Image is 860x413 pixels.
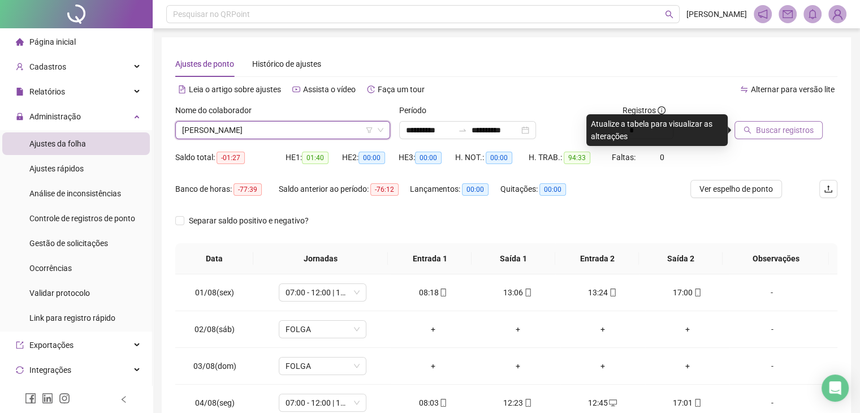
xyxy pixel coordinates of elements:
[693,289,702,296] span: mobile
[529,151,611,164] div: H. TRAB.:
[286,284,360,301] span: 07:00 - 12:00 | 14:00 - 17:00
[399,151,455,164] div: HE 3:
[286,151,342,164] div: HE 1:
[29,189,121,198] span: Análise de inconsistências
[366,127,373,134] span: filter
[286,358,360,375] span: FOLGA
[569,323,636,335] div: +
[693,399,702,407] span: mobile
[42,393,53,404] span: linkedin
[252,59,321,68] span: Histórico de ajustes
[16,38,24,46] span: home
[462,183,489,196] span: 00:00
[740,85,748,93] span: swap
[822,375,849,402] div: Open Intercom Messenger
[189,85,281,94] span: Leia o artigo sobre ajustes
[612,153,637,162] span: Faltas:
[569,360,636,372] div: +
[29,289,90,298] span: Validar protocolo
[523,289,532,296] span: mobile
[399,104,434,117] label: Período
[807,9,818,19] span: bell
[539,183,566,196] span: 00:00
[738,397,805,409] div: -
[29,341,74,350] span: Exportações
[744,126,751,134] span: search
[654,323,721,335] div: +
[286,321,360,338] span: FOLGA
[195,288,234,297] span: 01/08(sex)
[178,85,186,93] span: file-text
[29,164,84,173] span: Ajustes rápidos
[16,88,24,96] span: file
[569,286,636,299] div: 13:24
[829,6,846,23] img: 93753
[608,399,617,407] span: desktop
[175,243,253,274] th: Data
[302,152,329,164] span: 01:40
[569,397,636,409] div: 12:45
[400,360,466,372] div: +
[29,37,76,46] span: Página inicial
[738,360,805,372] div: -
[555,243,639,274] th: Entrada 2
[639,243,723,274] th: Saída 2
[654,286,721,299] div: 17:00
[738,286,805,299] div: -
[29,62,66,71] span: Cadastros
[29,264,72,273] span: Ocorrências
[175,183,279,196] div: Banco de horas:
[286,394,360,411] span: 07:00 - 12:00 | 13:00 - 17:00
[410,183,500,196] div: Lançamentos:
[623,104,665,117] span: Registros
[751,85,835,94] span: Alternar para versão lite
[415,152,442,164] span: 00:00
[195,325,235,334] span: 02/08(sáb)
[723,243,829,274] th: Observações
[175,104,259,117] label: Nome do colaborador
[438,289,447,296] span: mobile
[59,393,70,404] span: instagram
[370,183,399,196] span: -76:12
[175,151,286,164] div: Saldo total:
[485,397,551,409] div: 12:23
[658,106,665,114] span: info-circle
[358,152,385,164] span: 00:00
[303,85,356,94] span: Assista o vídeo
[738,323,805,335] div: -
[175,59,234,68] span: Ajustes de ponto
[732,252,820,265] span: Observações
[388,243,472,274] th: Entrada 1
[16,63,24,71] span: user-add
[378,85,425,94] span: Faça um tour
[120,395,128,403] span: left
[458,126,467,135] span: swap-right
[654,397,721,409] div: 17:01
[400,286,466,299] div: 08:18
[29,313,115,322] span: Link para registro rápido
[438,399,447,407] span: mobile
[455,151,529,164] div: H. NOT.:
[29,365,71,375] span: Integrações
[500,183,583,196] div: Quitações:
[29,239,108,248] span: Gestão de solicitações
[756,124,814,136] span: Buscar registros
[29,214,135,223] span: Controle de registros de ponto
[195,398,235,407] span: 04/08(seg)
[690,180,782,198] button: Ver espelho de ponto
[485,360,551,372] div: +
[564,152,590,164] span: 94:33
[665,10,673,19] span: search
[486,152,512,164] span: 00:00
[292,85,300,93] span: youtube
[342,151,399,164] div: HE 2:
[523,399,532,407] span: mobile
[16,113,24,121] span: lock
[16,366,24,374] span: sync
[758,9,768,19] span: notification
[654,360,721,372] div: +
[824,184,833,193] span: upload
[234,183,262,196] span: -77:39
[16,341,24,349] span: export
[783,9,793,19] span: mail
